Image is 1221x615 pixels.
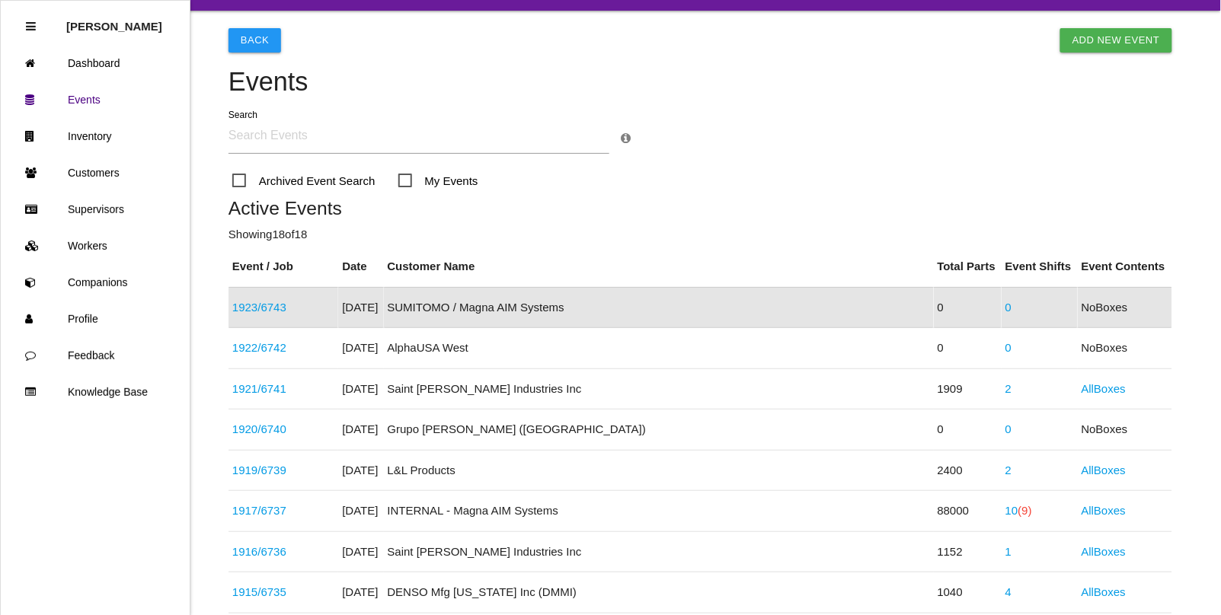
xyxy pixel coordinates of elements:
td: 0 [934,409,1002,451]
td: L&L Products [384,450,934,491]
a: AllBoxes [1082,545,1126,558]
a: AllBoxes [1082,585,1126,598]
a: Profile [1,301,190,337]
td: 1152 [934,531,1002,572]
a: Companions [1,264,190,301]
div: K4036AC1HC (61492) [232,462,334,480]
a: 1923/6743 [232,301,286,314]
td: 88000 [934,491,1002,532]
td: No Boxes [1078,409,1172,451]
a: AllBoxes [1082,382,1126,395]
td: [DATE] [338,287,383,328]
button: Back [229,28,281,53]
a: 0 [1005,341,1012,354]
td: AlphaUSA West [384,328,934,369]
a: 1916/6736 [232,545,286,558]
span: My Events [398,171,478,190]
td: Saint [PERSON_NAME] Industries Inc [384,368,934,409]
td: Grupo [PERSON_NAME] ([GEOGRAPHIC_DATA]) [384,409,934,451]
td: DENSO Mfg [US_STATE] Inc (DMMI) [384,572,934,613]
p: Showing 18 of 18 [229,226,1172,244]
a: 0 [1005,422,1012,435]
td: [DATE] [338,572,383,613]
label: Search [229,108,257,122]
td: [DATE] [338,491,383,532]
h5: Active Events [229,198,1172,218]
a: 10(9) [1005,504,1032,517]
td: 0 [934,328,1002,369]
span: Archived Event Search [232,171,376,190]
span: (9) [1018,504,1032,517]
th: Customer Name [384,247,934,287]
td: [DATE] [338,409,383,451]
a: AllBoxes [1082,504,1126,517]
div: WS ECM Hose Clamp [232,584,334,601]
td: Saint [PERSON_NAME] Industries Inc [384,531,934,572]
th: Event Contents [1078,247,1172,287]
div: 68343526AB [232,299,334,317]
h4: Events [229,68,1172,97]
td: No Boxes [1078,287,1172,328]
a: 1917/6737 [232,504,286,517]
td: 0 [934,287,1002,328]
div: WA14CO14 [232,339,334,357]
a: 0 [1005,301,1012,314]
a: AllBoxes [1082,464,1126,476]
input: Search Events [229,119,609,154]
td: SUMITOMO / Magna AIM Systems [384,287,934,328]
a: 1 [1005,545,1012,558]
a: 2 [1005,464,1012,476]
a: 1922/6742 [232,341,286,354]
div: 68403782AB [232,381,334,398]
td: [DATE] [338,450,383,491]
a: Feedback [1,337,190,374]
th: Date [338,247,383,287]
th: Event / Job [229,247,338,287]
div: 2002007; 2002021 [232,502,334,520]
th: Event Shifts [1002,247,1078,287]
a: Events [1,81,190,118]
td: 1909 [934,368,1002,409]
a: 1919/6739 [232,464,286,476]
a: Knowledge Base [1,374,190,410]
td: 2400 [934,450,1002,491]
a: Supervisors [1,191,190,228]
td: [DATE] [338,368,383,409]
a: Inventory [1,118,190,155]
td: INTERNAL - Magna AIM Systems [384,491,934,532]
td: [DATE] [338,328,383,369]
div: TBD [232,421,334,438]
a: 2 [1005,382,1012,395]
a: Search Info [621,132,631,145]
a: Dashboard [1,45,190,81]
a: 1915/6735 [232,585,286,598]
a: 1920/6740 [232,422,286,435]
a: 1921/6741 [232,382,286,395]
a: Customers [1,155,190,191]
a: Workers [1,228,190,264]
a: 4 [1005,585,1012,598]
p: Rosie Blandino [66,8,162,33]
div: Close [26,8,36,45]
a: Add New Event [1060,28,1172,53]
div: 68403783AB [232,543,334,561]
td: [DATE] [338,531,383,572]
td: 1040 [934,572,1002,613]
td: No Boxes [1078,328,1172,369]
th: Total Parts [934,247,1002,287]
